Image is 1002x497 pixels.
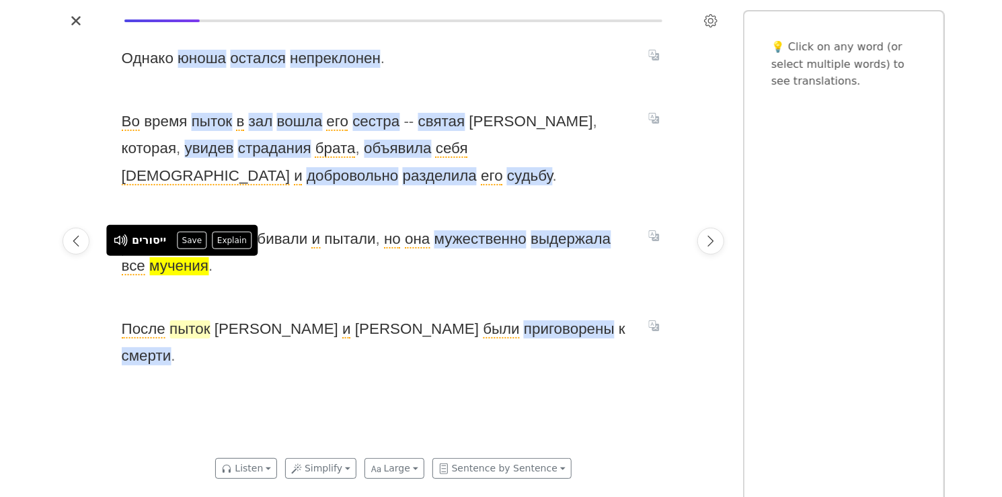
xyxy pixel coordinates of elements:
[771,38,917,90] p: 💡 Click on any word (or select multiple words) to see translations.
[507,167,553,185] span: судьбу
[209,257,213,274] span: .
[145,113,188,131] span: время
[432,458,572,479] button: Sentence by Sentence
[376,230,380,247] span: ,
[312,230,321,248] span: и
[122,50,174,68] span: Однако
[481,167,504,185] span: его
[238,140,311,158] span: страдания
[524,320,615,338] span: приговорены
[700,10,722,32] button: Settings
[122,140,177,158] span: которая
[242,230,308,248] span: избивали
[177,232,206,249] button: Save
[343,320,352,338] span: и
[484,320,521,338] span: были
[65,10,87,32] button: Close
[644,110,665,126] button: Translate sentence
[295,167,303,185] span: и
[192,113,232,131] span: пыток
[122,167,290,185] span: [DEMOGRAPHIC_DATA]
[231,50,286,68] span: остался
[381,50,385,66] span: .
[353,113,400,131] span: сестра
[404,113,409,130] span: -
[356,140,360,156] span: ,
[315,140,356,158] span: брата
[307,167,398,185] span: добровольно
[409,113,414,130] span: -
[355,320,479,338] span: [PERSON_NAME]
[213,232,252,249] button: Explain
[403,167,477,185] span: разделила
[644,318,665,334] button: Translate sentence
[237,113,245,131] span: в
[697,228,724,255] button: Next page
[291,50,381,68] span: непреклонен
[177,140,181,156] span: ,
[619,320,625,338] span: к
[124,19,662,22] div: Reading progress
[469,113,593,131] span: [PERSON_NAME]
[325,230,376,248] span: пытали
[285,458,356,479] button: Simplify
[553,167,557,184] span: .
[249,113,273,131] span: зал
[122,113,140,131] span: Во
[122,320,165,338] span: После
[63,228,89,255] button: Previous page
[185,140,234,158] span: увидев
[593,113,597,130] span: ,
[434,230,527,248] span: мужественно
[178,50,227,68] span: юноша
[171,347,176,364] span: .
[644,47,665,63] button: Translate sentence
[277,113,323,131] span: вошла
[170,320,210,338] span: пыток
[436,140,468,158] span: себя
[364,140,432,158] span: объявила
[418,113,465,131] span: святая
[132,232,166,248] div: ייסורים
[406,230,430,248] span: она
[215,458,277,479] button: Listen
[327,113,349,131] span: его
[150,257,209,275] span: мучения
[215,320,338,338] span: [PERSON_NAME]
[531,230,611,248] span: выдержала
[122,257,145,275] span: все
[122,347,171,365] span: смерти
[644,227,665,243] button: Translate sentence
[385,230,401,248] span: но
[364,458,424,479] button: Large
